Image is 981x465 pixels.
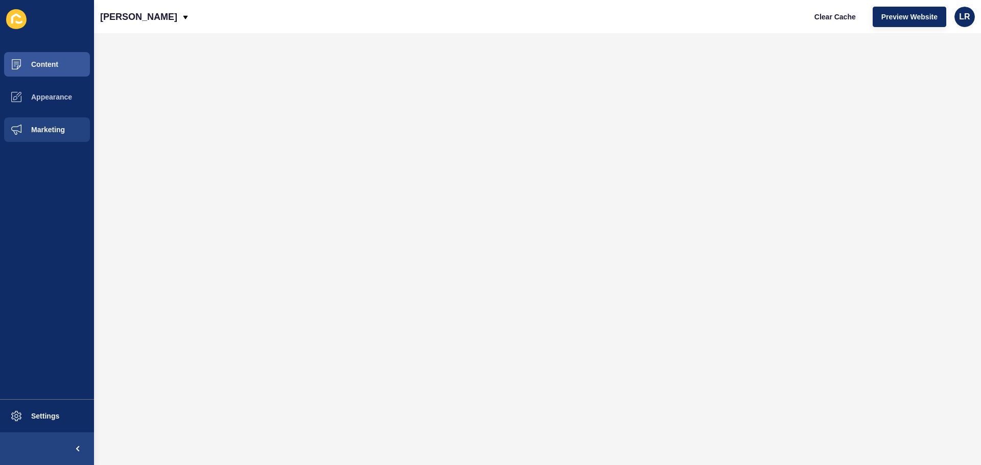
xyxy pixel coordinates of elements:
button: Preview Website [873,7,946,27]
span: Preview Website [881,12,938,22]
button: Clear Cache [806,7,865,27]
p: [PERSON_NAME] [100,4,177,30]
span: LR [959,12,970,22]
span: Clear Cache [814,12,856,22]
